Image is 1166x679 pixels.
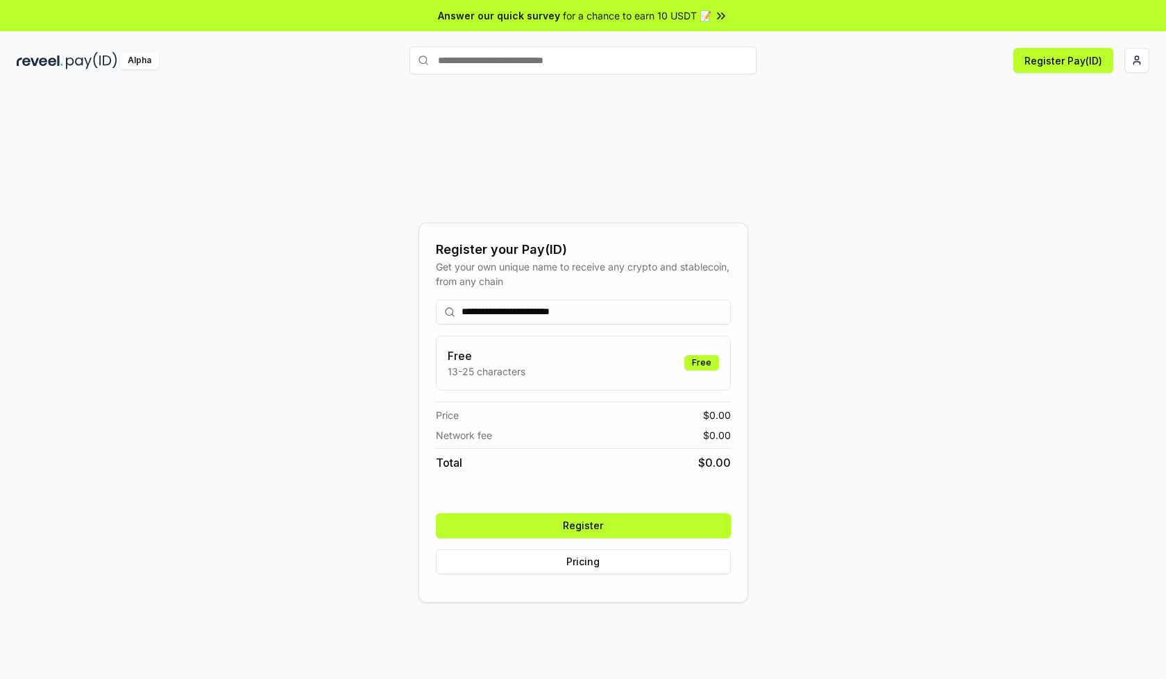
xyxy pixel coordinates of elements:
span: Price [436,408,459,422]
span: for a chance to earn 10 USDT 📝 [563,8,711,23]
h3: Free [448,347,525,364]
span: $ 0.00 [703,408,731,422]
span: Total [436,454,462,471]
span: $ 0.00 [698,454,731,471]
p: 13-25 characters [448,364,525,379]
img: reveel_dark [17,52,63,69]
div: Register your Pay(ID) [436,240,731,259]
div: Get your own unique name to receive any crypto and stablecoin, from any chain [436,259,731,289]
span: $ 0.00 [703,428,731,442]
span: Answer our quick survey [438,8,560,23]
button: Pricing [436,549,731,574]
div: Alpha [120,52,159,69]
button: Register Pay(ID) [1013,48,1113,73]
button: Register [436,513,731,538]
div: Free [684,355,719,370]
img: pay_id [66,52,117,69]
span: Network fee [436,428,492,442]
